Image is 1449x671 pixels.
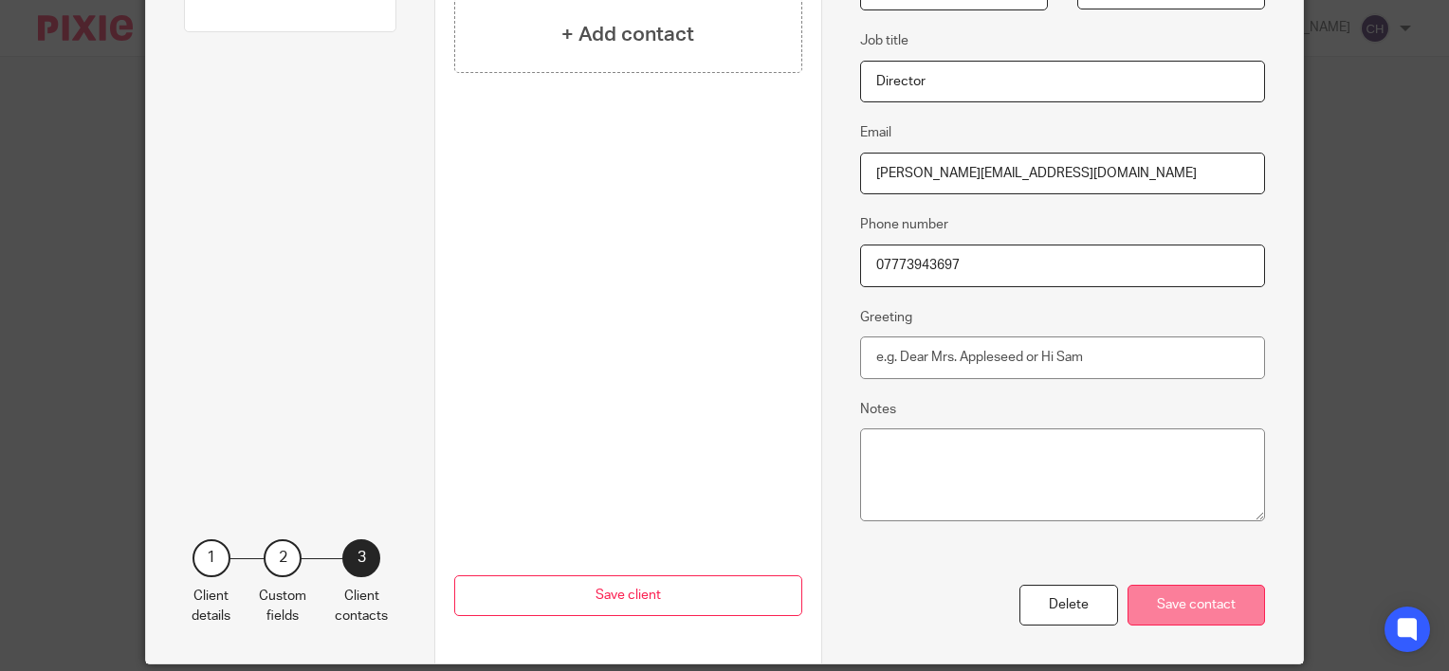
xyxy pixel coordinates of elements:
div: 2 [264,539,302,577]
label: Email [860,123,891,142]
p: Client contacts [335,587,388,626]
h4: + Add contact [561,20,694,49]
div: 3 [342,539,380,577]
label: Notes [860,400,896,419]
input: e.g. Dear Mrs. Appleseed or Hi Sam [860,336,1265,379]
p: Client details [192,587,230,626]
label: Phone number [860,215,948,234]
label: Job title [860,31,908,50]
p: Custom fields [259,587,306,626]
label: Greeting [860,308,912,327]
div: Delete [1019,585,1118,626]
div: 1 [193,539,230,577]
div: Save contact [1128,585,1265,626]
button: Save client [454,575,802,616]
